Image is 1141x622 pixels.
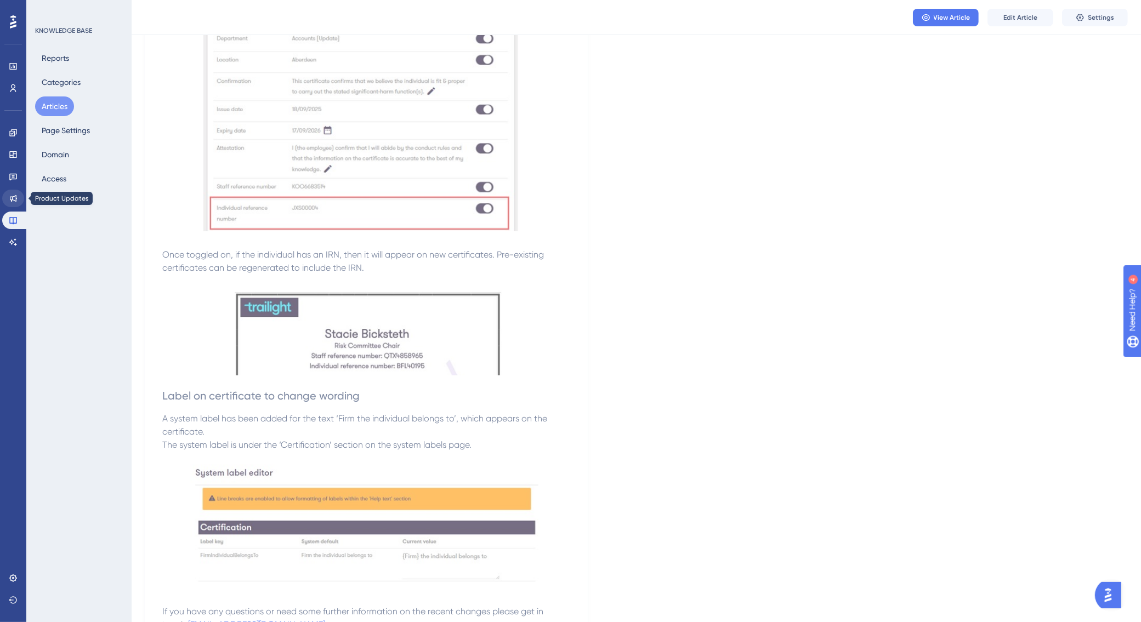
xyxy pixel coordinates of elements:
[1003,13,1037,22] span: Edit Article
[35,121,96,140] button: Page Settings
[1088,13,1114,22] span: Settings
[35,72,87,92] button: Categories
[162,440,472,450] span: The system label is under the ‘Certification’ section on the system labels page.
[35,169,73,189] button: Access
[1095,579,1128,612] iframe: UserGuiding AI Assistant Launcher
[162,249,546,273] span: Once toggled on, if the individual has an IRN, then it will appear on new certificates. Pre-exist...
[35,26,92,35] div: KNOWLEDGE BASE
[1062,9,1128,26] button: Settings
[162,389,360,402] span: Label on certificate to change wording
[913,9,979,26] button: View Article
[76,5,80,14] div: 4
[26,3,69,16] span: Need Help?
[934,13,970,22] span: View Article
[35,145,76,164] button: Domain
[35,48,76,68] button: Reports
[35,96,74,116] button: Articles
[987,9,1053,26] button: Edit Article
[162,413,549,437] span: A system label has been added for the text ‘Firm the individual belongs to’, which appears on the...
